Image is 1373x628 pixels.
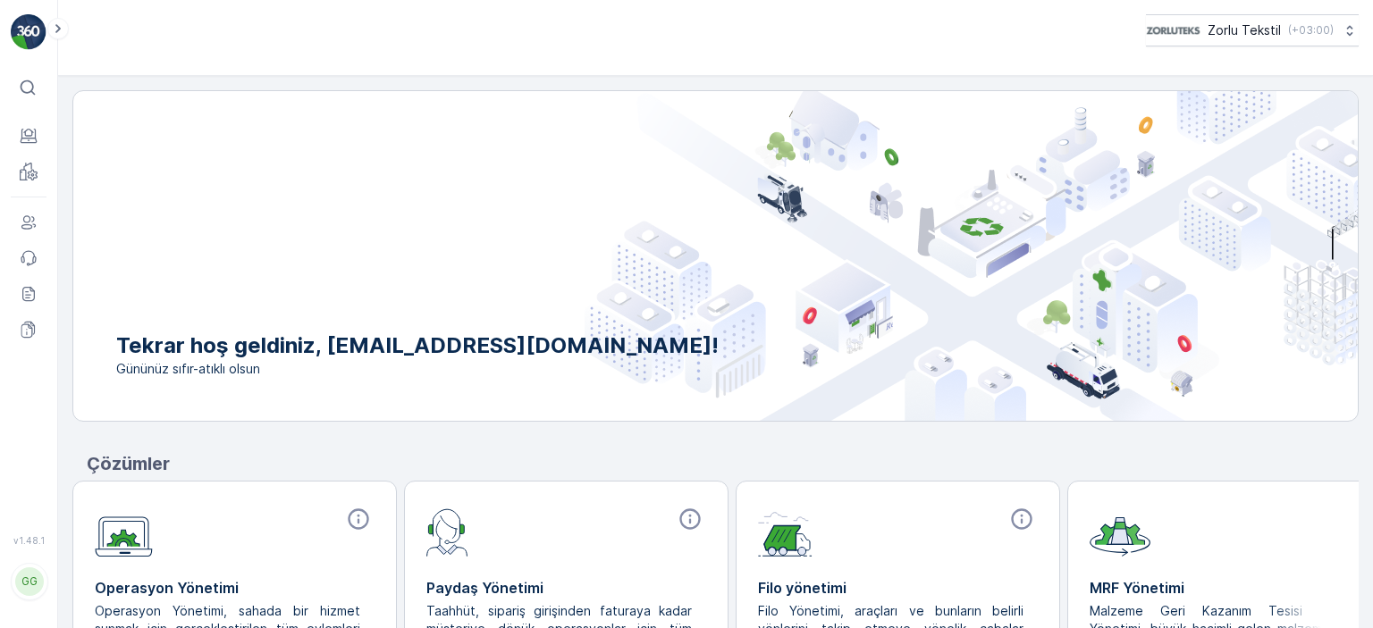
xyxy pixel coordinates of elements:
p: MRF Yönetimi [1090,577,1369,599]
button: GG [11,549,46,614]
img: module-icon [95,507,153,557]
span: Gününüz sıfır-atıklı olsun [116,360,719,378]
span: v 1.48.1 [11,535,46,546]
img: logo [11,14,46,50]
img: module-icon [1090,507,1150,557]
div: GG [15,567,44,596]
p: Filo yönetimi [758,577,1038,599]
img: module-icon [426,507,468,557]
button: Zorlu Tekstil(+03:00) [1146,14,1359,46]
p: Paydaş Yönetimi [426,577,706,599]
p: Çözümler [87,450,1359,477]
img: 6-1-9-3_wQBzyll.png [1146,21,1200,40]
p: ( +03:00 ) [1288,23,1334,38]
img: module-icon [758,507,813,557]
p: Zorlu Tekstil [1208,21,1281,39]
p: Tekrar hoş geldiniz, [EMAIL_ADDRESS][DOMAIN_NAME]! [116,331,719,360]
p: Operasyon Yönetimi [95,577,375,599]
img: city illustration [585,91,1358,421]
